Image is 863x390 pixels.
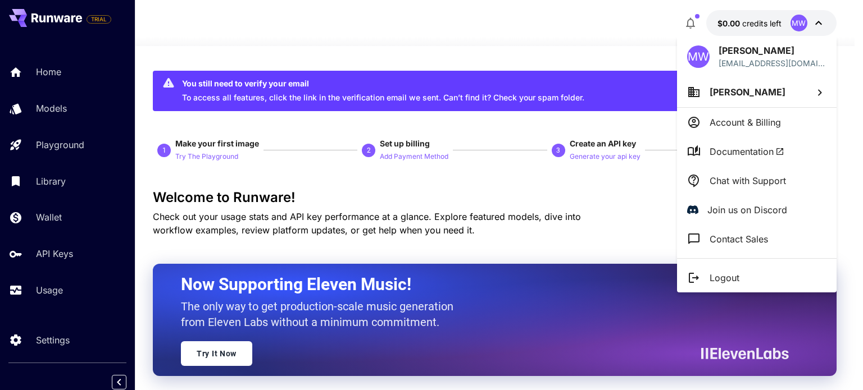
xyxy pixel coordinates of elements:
[707,203,787,217] p: Join us on Discord
[687,45,710,68] div: MW
[710,116,781,129] p: Account & Billing
[710,86,785,98] span: [PERSON_NAME]
[677,77,837,107] button: [PERSON_NAME]
[719,57,826,69] div: muhammadwaqasmwg@gmail.com
[710,232,768,246] p: Contact Sales
[719,44,826,57] p: [PERSON_NAME]
[710,145,784,158] span: Documentation
[710,271,739,285] p: Logout
[710,174,786,187] p: Chat with Support
[719,57,826,69] p: [EMAIL_ADDRESS][DOMAIN_NAME]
